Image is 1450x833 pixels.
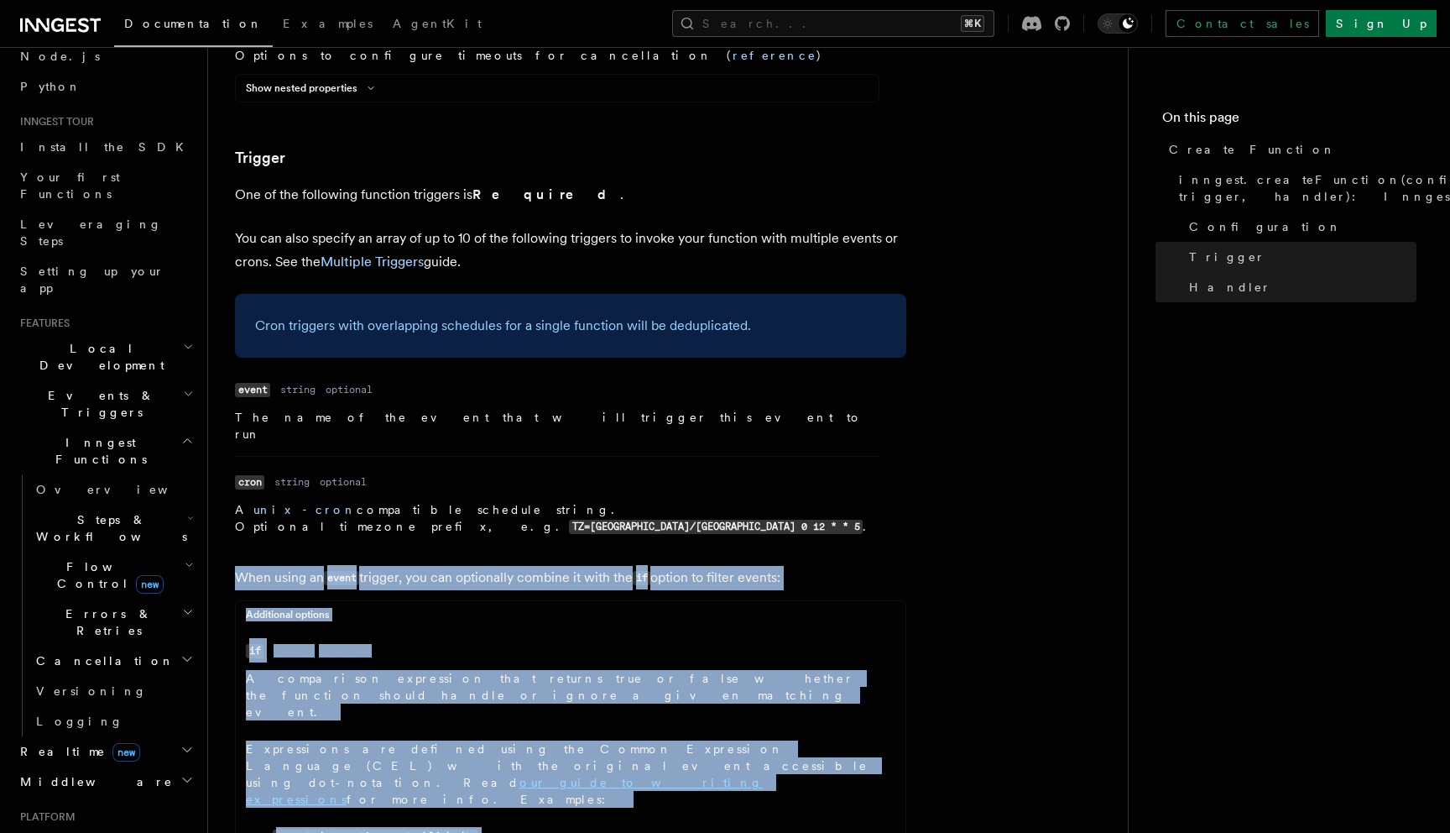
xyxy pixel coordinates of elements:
[13,162,197,209] a: Your first Functions
[13,256,197,303] a: Setting up your app
[274,475,310,489] dd: string
[235,383,270,397] code: event
[472,186,620,202] strong: Required
[1189,218,1342,235] span: Configuration
[136,575,164,594] span: new
[20,80,81,93] span: Python
[13,434,181,468] span: Inngest Functions
[29,706,197,736] a: Logging
[321,254,424,270] a: Multiple Triggers
[13,333,197,380] button: Local Development
[235,47,879,64] p: Options to configure timeouts for cancellation ( )
[235,227,906,274] p: You can also specify an array of up to 10 of the following triggers to invoke your function with ...
[13,380,197,427] button: Events & Triggers
[29,599,197,646] button: Errors & Retries
[29,552,197,599] button: Flow Controlnew
[1189,279,1271,296] span: Handler
[246,81,381,95] button: Show nested properties
[569,520,863,534] code: TZ=[GEOGRAPHIC_DATA]/[GEOGRAPHIC_DATA] 0 12 * * 5
[13,71,197,102] a: Python
[36,684,147,698] span: Versioning
[13,115,94,128] span: Inngest tour
[13,810,76,824] span: Platform
[672,10,994,37] button: Search...⌘K
[29,511,187,545] span: Steps & Workflows
[274,644,309,657] dd: string
[961,15,984,32] kbd: ⌘K
[36,483,209,496] span: Overview
[280,383,316,396] dd: string
[29,505,197,552] button: Steps & Workflows
[13,474,197,736] div: Inngest Functions
[20,217,162,248] span: Leveraging Steps
[20,265,164,295] span: Setting up your app
[235,501,879,536] p: A compatible schedule string. Optional timezone prefix, e.g. .
[283,17,373,30] span: Examples
[20,50,100,63] span: Node.js
[1182,242,1416,272] a: Trigger
[13,209,197,256] a: Leveraging Steps
[36,715,123,728] span: Logging
[1182,212,1416,242] a: Configuration
[319,644,366,657] dd: optional
[29,652,175,669] span: Cancellation
[29,558,185,592] span: Flow Control
[253,503,357,516] a: unix-cron
[13,132,197,162] a: Install the SDK
[235,566,906,590] p: When using an trigger, you can optionally combine it with the option to filter events:
[1189,249,1265,265] span: Trigger
[255,314,886,338] p: Cron triggers with overlapping schedules for a single function will be deduplicated.
[235,183,906,207] p: One of the following function triggers is .
[29,605,182,639] span: Errors & Retries
[13,387,183,421] span: Events & Triggers
[383,5,492,45] a: AgentKit
[13,773,173,790] span: Middleware
[235,475,264,490] code: cron
[246,670,870,720] p: A comparison expression that returns true or false whether the function should handle or ignore a...
[1162,134,1416,165] a: Create Function
[1169,141,1336,158] span: Create Function
[124,17,263,30] span: Documentation
[324,571,359,585] code: event
[246,741,870,808] p: Expressions are defined using the Common Expression Language (CEL) with the original event access...
[1162,107,1416,134] h4: On this page
[633,571,650,585] code: if
[273,5,383,45] a: Examples
[320,475,367,489] dd: optional
[13,317,70,330] span: Features
[236,608,905,629] div: Additional options
[13,736,197,767] button: Realtimenew
[114,5,273,47] a: Documentation
[393,17,482,30] span: AgentKit
[13,340,183,374] span: Local Development
[13,427,197,474] button: Inngest Functions
[29,676,197,706] a: Versioning
[20,140,194,154] span: Install the SDK
[235,409,879,443] p: The name of the event that will trigger this event to run
[13,41,197,71] a: Node.js
[1166,10,1319,37] a: Contact sales
[1098,13,1138,34] button: Toggle dark mode
[1182,272,1416,302] a: Handler
[13,767,197,797] button: Middleware
[1326,10,1437,37] a: Sign Up
[326,383,373,396] dd: optional
[733,49,816,62] a: reference
[20,170,120,201] span: Your first Functions
[29,474,197,505] a: Overview
[1172,165,1416,212] a: inngest.createFunction(configuration, trigger, handler): InngestFunction
[13,743,140,760] span: Realtime
[29,646,197,676] button: Cancellation
[246,776,763,806] a: our guide to writing expressions
[246,644,263,658] code: if
[112,743,140,762] span: new
[235,146,285,170] a: Trigger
